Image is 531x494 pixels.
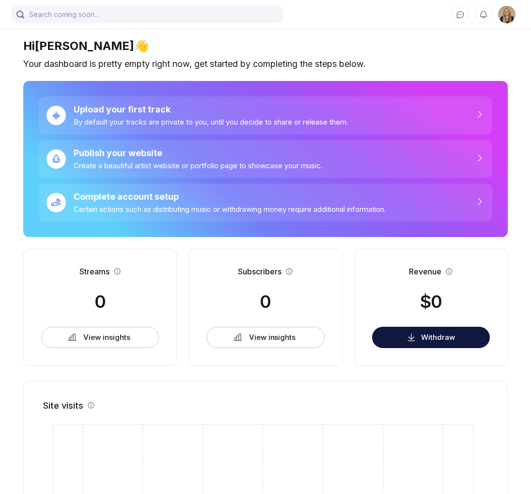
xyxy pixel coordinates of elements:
div: 0 [94,291,106,312]
div: Subscribers [238,267,281,276]
div: Complete account setup [74,191,386,202]
div: Hi [PERSON_NAME] 👋 [23,39,508,53]
div: Upload your first track [74,104,348,114]
div: Your dashboard is pretty empty right now, get started by completing the steps below. [23,59,508,69]
div: Revenue [409,267,441,276]
button: View insights [206,327,324,348]
a: Publish your websiteCreate a beautiful artist website or portfolio page to showcase your music. [39,140,492,178]
div: 0 [260,291,271,312]
div: Site visits [43,400,83,411]
div: View insights [249,333,296,342]
div: Alina Verbenchuk [498,6,515,23]
div: By default your tracks are private to you, until you decide to share or release them. [74,117,348,127]
div: Create a beautiful artist website or portfolio page to showcase your music. [74,161,323,170]
input: Search coming soon... [12,6,283,23]
div: $0 [420,291,442,312]
div: Publish your website [74,148,323,158]
a: Complete account setupCertain actions such as distributing music or withdrawing money require add... [39,184,492,222]
div: Certain actions such as distributing music or withdrawing money require additional information. [74,205,386,214]
div: Withdraw [421,333,455,342]
div: Streams [79,267,109,276]
button: Withdraw [372,327,490,348]
div: View insights [83,333,130,342]
button: View insights [41,327,159,348]
img: 160x160 [498,6,515,23]
a: Upload your first trackBy default your tracks are private to you, until you decide to share or re... [39,96,492,134]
